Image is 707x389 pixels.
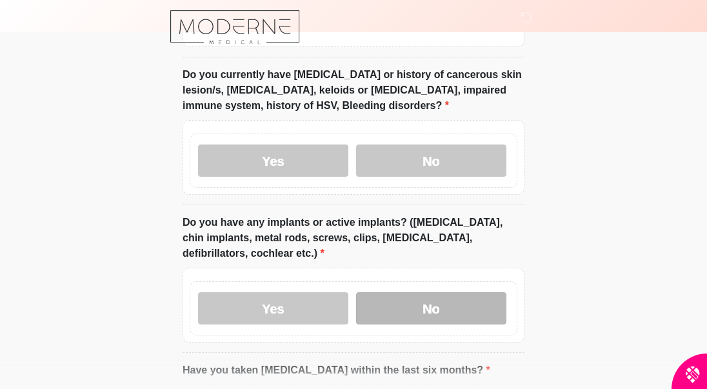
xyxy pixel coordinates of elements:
label: Do you currently have [MEDICAL_DATA] or history of cancerous skin lesion/s, [MEDICAL_DATA], keloi... [183,67,524,114]
label: Do you have any implants or active implants? ([MEDICAL_DATA], chin implants, metal rods, screws, ... [183,215,524,261]
label: No [356,292,506,324]
label: Yes [198,292,348,324]
img: Moderne Medical Aesthetics Logo [170,10,301,45]
label: Yes [198,145,348,177]
label: No [356,145,506,177]
label: Have you taken [MEDICAL_DATA] within the last six months? [183,363,490,378]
